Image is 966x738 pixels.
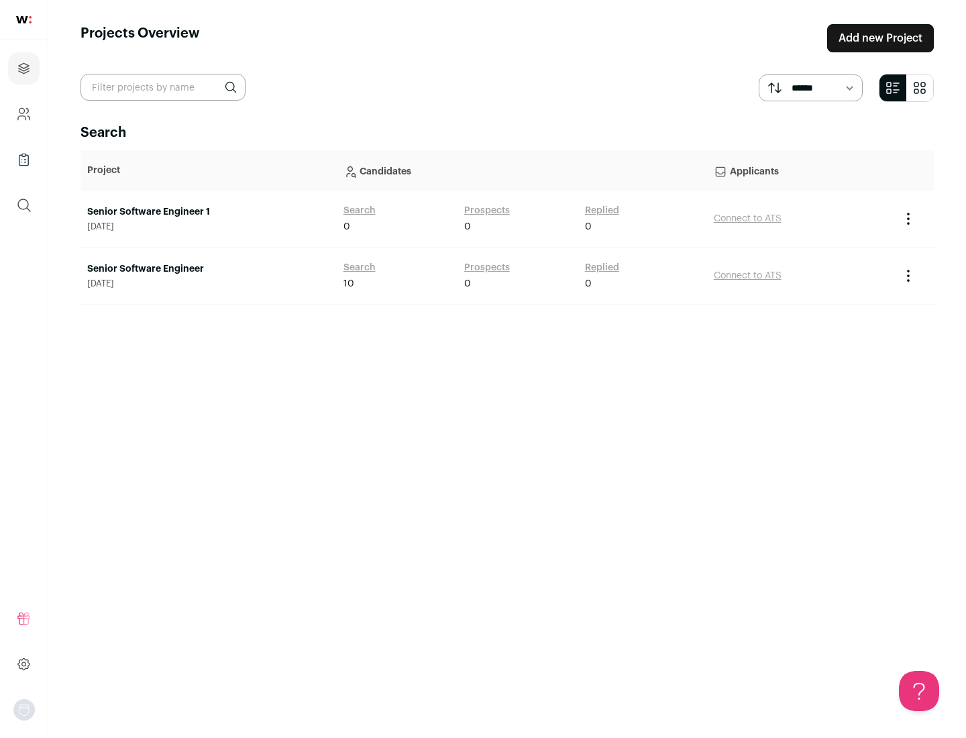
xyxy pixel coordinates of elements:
a: Search [343,204,376,217]
iframe: Help Scout Beacon - Open [899,671,939,711]
span: 0 [343,220,350,233]
span: 0 [585,220,592,233]
button: Project Actions [900,268,916,284]
a: Senior Software Engineer 1 [87,205,330,219]
a: Company and ATS Settings [8,98,40,130]
h2: Search [80,123,934,142]
p: Applicants [714,157,887,184]
span: [DATE] [87,221,330,232]
a: Replied [585,261,619,274]
a: Prospects [464,204,510,217]
a: Projects [8,52,40,85]
a: Connect to ATS [714,214,782,223]
img: nopic.png [13,699,35,721]
a: Company Lists [8,144,40,176]
a: Connect to ATS [714,271,782,280]
input: Filter projects by name [80,74,246,101]
span: [DATE] [87,278,330,289]
a: Replied [585,204,619,217]
a: Add new Project [827,24,934,52]
img: wellfound-shorthand-0d5821cbd27db2630d0214b213865d53afaa358527fdda9d0ea32b1df1b89c2c.svg [16,16,32,23]
a: Search [343,261,376,274]
p: Project [87,164,330,177]
span: 0 [464,220,471,233]
a: Prospects [464,261,510,274]
span: 10 [343,277,354,291]
span: 0 [585,277,592,291]
a: Senior Software Engineer [87,262,330,276]
button: Open dropdown [13,699,35,721]
span: 0 [464,277,471,291]
button: Project Actions [900,211,916,227]
p: Candidates [343,157,700,184]
h1: Projects Overview [80,24,200,52]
